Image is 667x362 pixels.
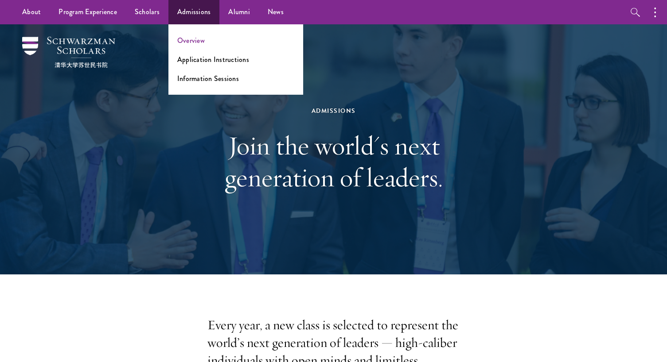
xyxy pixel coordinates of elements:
[22,37,115,68] img: Schwarzman Scholars
[181,105,487,116] div: Admissions
[181,130,487,193] h1: Join the world's next generation of leaders.
[177,54,249,65] a: Application Instructions
[177,35,205,46] a: Overview
[177,73,239,84] a: Information Sessions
